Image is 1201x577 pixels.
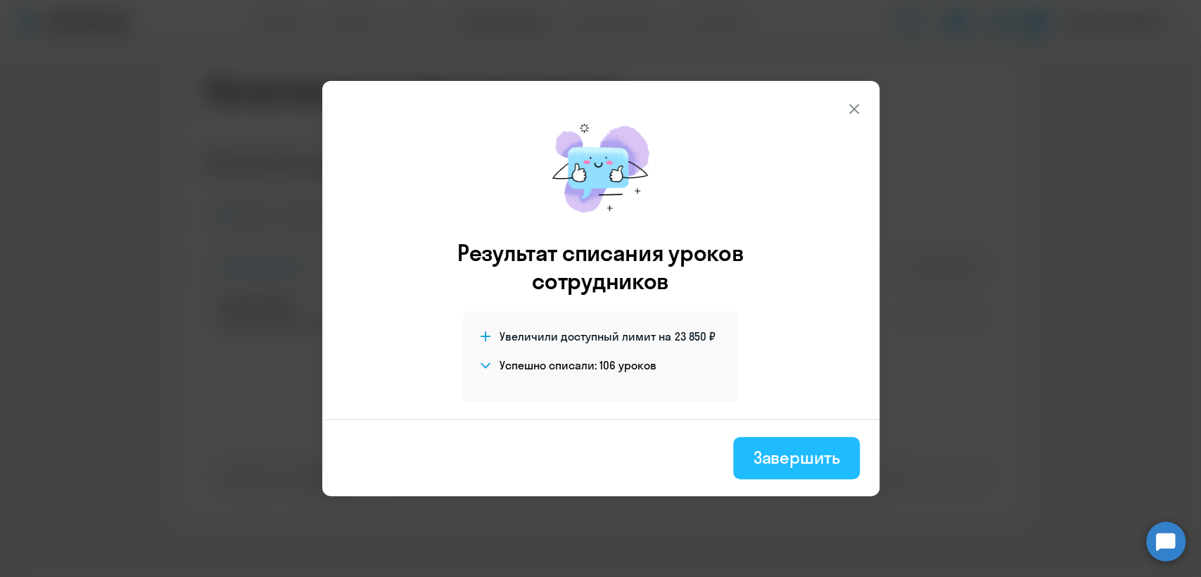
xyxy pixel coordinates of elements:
[500,357,656,373] h4: Успешно списали: 106 уроков
[538,109,664,227] img: mirage-message.png
[500,329,671,344] span: Увеличили доступный лимит на
[733,437,859,479] button: Завершить
[675,329,716,344] span: 23 850 ₽
[753,446,839,469] div: Завершить
[438,239,763,295] h3: Результат списания уроков сотрудников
